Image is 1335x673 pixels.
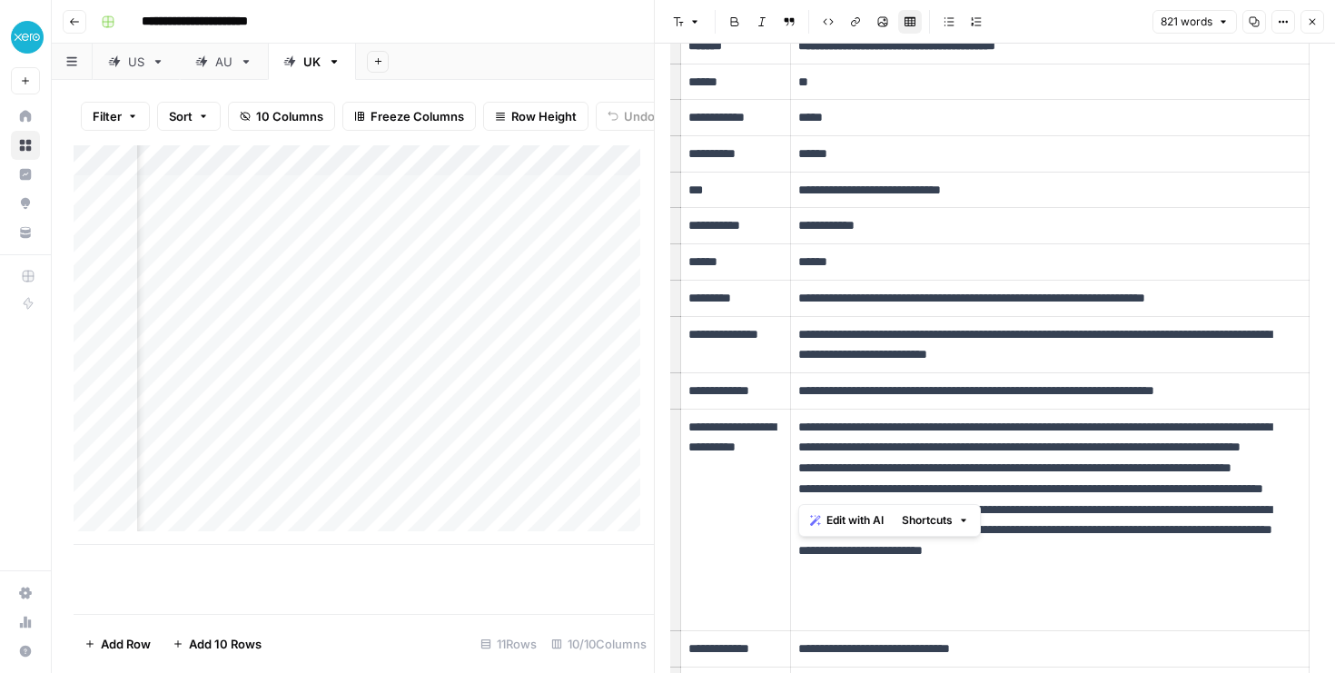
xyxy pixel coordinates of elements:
a: Settings [11,579,40,608]
button: Undo [596,102,667,131]
a: Insights [11,160,40,189]
button: Sort [157,102,221,131]
button: Shortcuts [895,509,976,532]
div: US [128,53,144,71]
span: Freeze Columns [371,107,464,125]
span: Undo [624,107,655,125]
button: Row Height [483,102,588,131]
button: 10 Columns [228,102,335,131]
span: Edit with AI [826,512,884,529]
button: Help + Support [11,637,40,666]
a: Usage [11,608,40,637]
div: AU [215,53,232,71]
button: Add Row [74,629,162,658]
span: Add Row [101,635,151,653]
a: Browse [11,131,40,160]
a: UK [268,44,356,80]
button: Add 10 Rows [162,629,272,658]
button: Workspace: XeroOps [11,15,40,60]
span: Shortcuts [902,512,953,529]
a: US [93,44,180,80]
button: 821 words [1152,10,1237,34]
a: AU [180,44,268,80]
span: 821 words [1161,14,1212,30]
span: Add 10 Rows [189,635,262,653]
img: XeroOps Logo [11,21,44,54]
a: Your Data [11,218,40,247]
span: Sort [169,107,193,125]
button: Filter [81,102,150,131]
button: Edit with AI [803,509,891,532]
div: 10/10 Columns [544,629,654,658]
span: Filter [93,107,122,125]
a: Opportunities [11,189,40,218]
div: 11 Rows [473,629,544,658]
a: Home [11,102,40,131]
div: UK [303,53,321,71]
span: Row Height [511,107,577,125]
button: Freeze Columns [342,102,476,131]
span: 10 Columns [256,107,323,125]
